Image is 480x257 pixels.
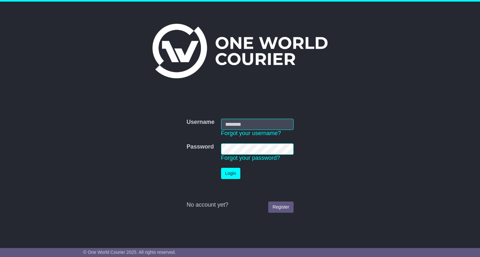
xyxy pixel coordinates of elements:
[221,155,280,161] a: Forgot your password?
[186,119,214,126] label: Username
[186,143,214,150] label: Password
[221,130,281,136] a: Forgot your username?
[186,201,293,209] div: No account yet?
[152,24,328,78] img: One World
[83,250,176,255] span: © One World Courier 2025. All rights reserved.
[221,168,240,179] button: Login
[268,201,293,213] a: Register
